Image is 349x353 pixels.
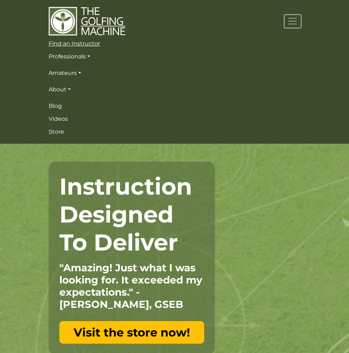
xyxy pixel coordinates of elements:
img: The Golfing Machine [49,6,126,36]
span: Store [49,128,64,135]
a: Amateurs [49,67,301,80]
p: "Amazing! Just what I was looking for. It exceeded my expectations." - [PERSON_NAME], GSEB [59,262,204,310]
span: Videos [49,115,68,122]
a: Store [49,125,301,138]
a: Visit the store now! [59,321,204,344]
a: Professionals [49,50,301,63]
a: Videos [49,113,301,125]
a: About [49,83,301,96]
a: Blog [49,100,301,113]
span: Find an Instructor [49,40,100,47]
span: Blog [49,102,62,109]
button: Toggle navigation [285,15,301,28]
h1: Instruction Designed To Deliver [59,172,204,256]
a: Find an Instructor [49,37,301,50]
